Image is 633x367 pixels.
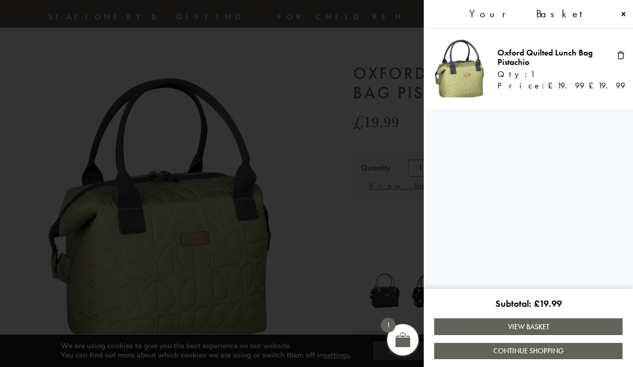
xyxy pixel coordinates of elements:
a: Oxford Quilted Lunch Bag Pistachio [498,47,593,68]
span: £ [589,80,598,91]
bdi: 19.99 [534,297,562,309]
div: Qty: [498,70,609,81]
span: £ [534,297,539,309]
span: Your Basket [469,8,592,20]
div: Price: [498,81,609,91]
span: 1 [530,70,535,79]
img: Oxford quilted lunch bag pistachio [432,39,490,97]
a: View Basket [434,318,623,335]
span: 1 [381,318,395,332]
a: Continue Shopping [434,343,623,359]
bdi: 19.99 [548,80,584,91]
span: Subtotal [495,297,534,309]
bdi: 19.99 [589,80,625,91]
span: £ [548,80,557,91]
